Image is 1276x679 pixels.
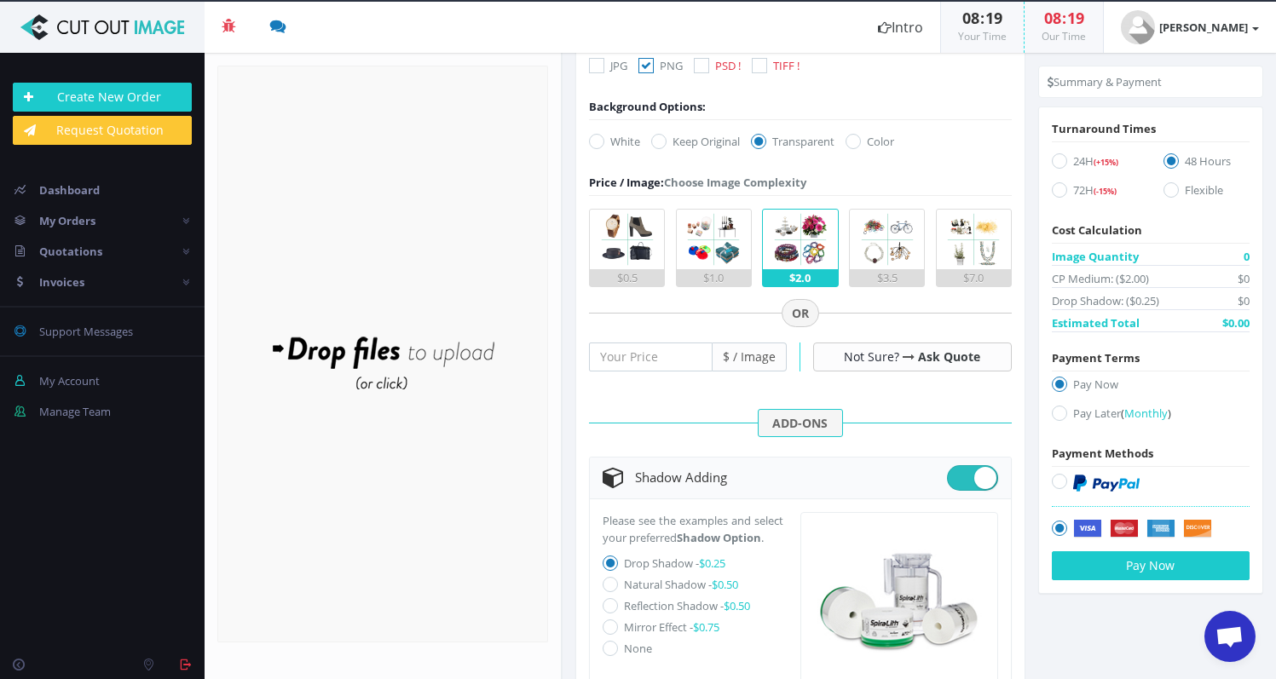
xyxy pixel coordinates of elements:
[13,83,192,112] a: Create New Order
[724,598,750,613] span: $0.50
[937,269,1011,286] div: $7.0
[1052,350,1140,365] span: Payment Terms
[1061,8,1067,28] span: :
[589,342,713,371] input: Your Price
[1052,314,1140,331] span: Estimated Total
[635,469,727,486] span: Shadow Adding
[624,555,725,571] label: Drop Shadow -
[751,133,834,150] label: Transparent
[1052,405,1250,428] label: Pay Later
[712,577,738,592] span: $0.50
[603,512,783,546] p: Please see the examples and select your preferred .
[39,274,84,290] span: Invoices
[1048,73,1162,90] li: Summary & Payment
[651,133,740,150] label: Keep Original
[918,348,980,365] a: Ask Quote
[39,373,100,388] span: My Account
[944,210,1003,269] img: 5.png
[624,641,652,656] label: None
[1052,181,1138,204] label: 72H
[1094,182,1117,198] a: (-15%)
[589,174,806,191] div: Choose Image Complexity
[39,213,95,228] span: My Orders
[771,210,830,269] img: 3.png
[1073,520,1212,538] img: Securely by Stripe
[1052,248,1139,265] span: Image Quantity
[624,619,719,635] label: Mirror Effect -
[1121,406,1171,421] a: (Monthly)
[1121,10,1155,44] img: timthumb.php
[850,269,924,286] div: $3.5
[1104,2,1276,53] a: [PERSON_NAME]
[985,8,1002,28] span: 19
[1244,248,1250,265] span: 0
[1052,121,1156,136] span: Turnaround Times
[713,342,787,371] span: $ / Image
[782,299,819,328] span: OR
[677,530,761,545] strong: Shadow Option
[677,269,751,286] div: $1.0
[1238,270,1250,287] span: $0
[39,404,111,419] span: Manage Team
[844,348,899,365] span: Not Sure?
[589,98,706,115] div: Background Options:
[1052,292,1159,309] span: Drop Shadow: ($0.25)
[39,244,102,259] span: Quotations
[684,210,743,269] img: 2.png
[598,210,657,269] img: 1.png
[1094,186,1117,197] span: (-15%)
[1163,152,1250,176] label: 48 Hours
[1042,29,1086,43] small: Our Time
[1163,181,1250,204] label: Flexible
[979,8,985,28] span: :
[758,409,843,438] span: ADD-ONS
[1052,376,1250,399] label: Pay Now
[1238,292,1250,309] span: $0
[13,116,192,145] a: Request Quotation
[1052,446,1153,461] span: Payment Methods
[589,133,640,150] label: White
[39,324,133,339] span: Support Messages
[624,577,738,592] label: Natural Shadow -
[1159,20,1248,35] strong: [PERSON_NAME]
[624,598,750,613] label: Reflection Shadow -
[857,210,917,269] img: 4.png
[1052,551,1250,580] button: Pay Now
[861,2,940,53] a: Intro
[773,58,800,73] span: TIFF !
[589,175,664,190] span: Price / Image:
[1052,152,1138,176] label: 24H
[1222,314,1250,331] span: $0.00
[1094,153,1118,169] a: (+15%)
[693,619,719,635] span: $0.75
[1094,157,1118,168] span: (+15%)
[590,269,664,286] div: $0.5
[1044,8,1061,28] span: 08
[846,133,894,150] label: Color
[1073,475,1140,492] img: PayPal
[1124,406,1168,421] span: Monthly
[39,182,100,198] span: Dashboard
[763,269,837,286] div: $2.0
[962,8,979,28] span: 08
[638,57,683,74] label: PNG
[1052,270,1149,287] span: CP Medium: ($2.00)
[1067,8,1084,28] span: 19
[958,29,1007,43] small: Your Time
[699,555,725,571] span: $0.25
[1052,222,1142,238] span: Cost Calculation
[13,14,192,40] img: Cut Out Image
[1204,611,1256,662] a: Open chat
[589,57,627,74] label: JPG
[715,58,741,73] span: PSD !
